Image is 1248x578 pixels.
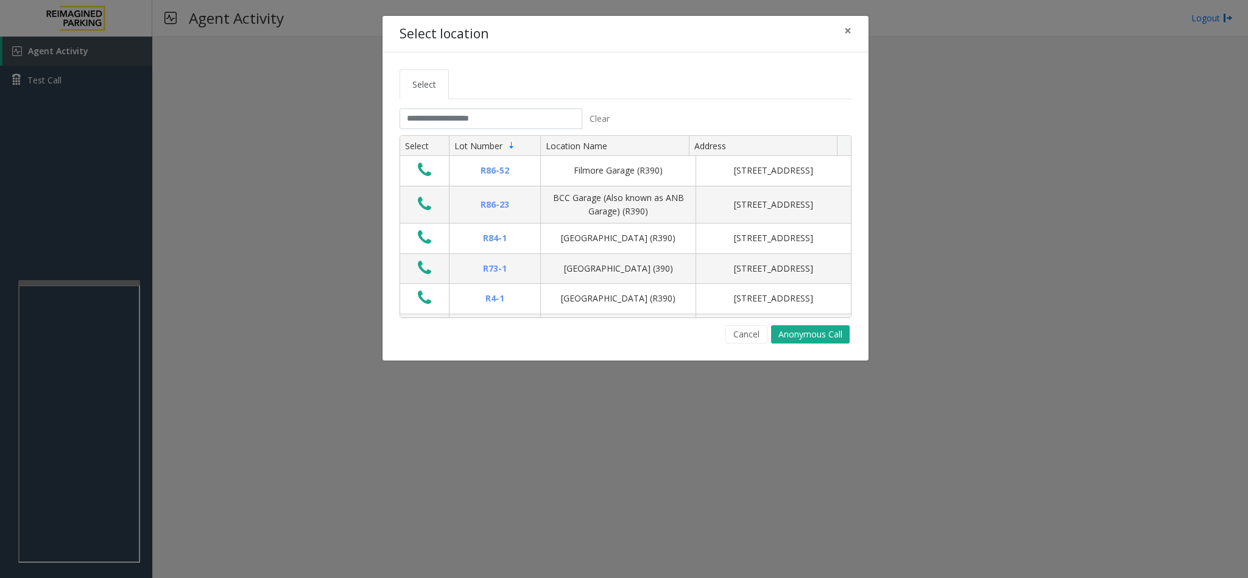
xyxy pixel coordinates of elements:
[457,231,533,245] div: R84-1
[548,292,688,305] div: [GEOGRAPHIC_DATA] (R390)
[400,136,851,317] div: Data table
[703,164,844,177] div: [STREET_ADDRESS]
[844,22,851,39] span: ×
[836,16,860,46] button: Close
[703,262,844,275] div: [STREET_ADDRESS]
[546,140,607,152] span: Location Name
[457,262,533,275] div: R73-1
[725,325,767,344] button: Cancel
[548,191,688,219] div: BCC Garage (Also known as ANB Garage) (R390)
[548,164,688,177] div: Filmore Garage (R390)
[457,292,533,305] div: R4-1
[703,231,844,245] div: [STREET_ADDRESS]
[457,164,533,177] div: R86-52
[400,24,488,44] h4: Select location
[507,141,516,150] span: Sortable
[582,108,616,129] button: Clear
[412,79,436,90] span: Select
[400,69,851,99] ul: Tabs
[703,292,844,305] div: [STREET_ADDRESS]
[703,198,844,211] div: [STREET_ADDRESS]
[694,140,726,152] span: Address
[454,140,502,152] span: Lot Number
[400,136,449,157] th: Select
[457,198,533,211] div: R86-23
[548,231,688,245] div: [GEOGRAPHIC_DATA] (R390)
[548,262,688,275] div: [GEOGRAPHIC_DATA] (390)
[771,325,850,344] button: Anonymous Call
